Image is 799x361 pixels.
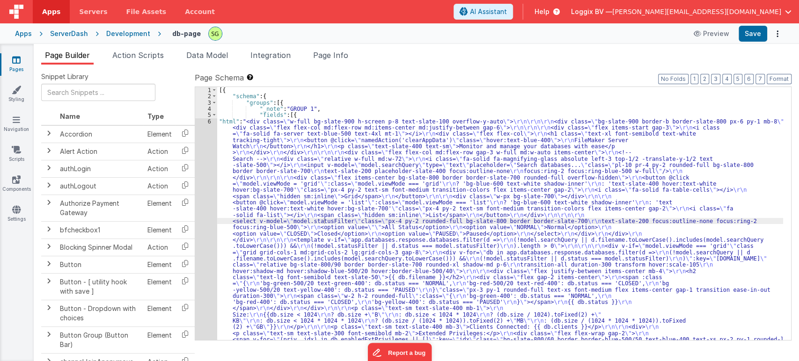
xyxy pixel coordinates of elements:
span: Snippet Library [41,72,88,81]
td: Action [144,177,176,195]
button: Format [767,74,792,84]
td: Action [144,143,176,160]
span: [PERSON_NAME][EMAIL_ADDRESS][DOMAIN_NAME] [612,7,781,16]
input: Search Snippets ... [41,84,155,101]
span: Page Schema [195,72,244,83]
img: 497ae24fd84173162a2d7363e3b2f127 [209,27,222,40]
div: ServerDash [50,29,88,38]
div: Development [106,29,150,38]
span: Type [147,112,164,120]
span: Integration [250,51,291,60]
td: Element [144,221,176,238]
button: Options [771,27,784,40]
td: Button - Dropdown with choices [56,300,144,326]
button: 3 [711,74,720,84]
td: Action [144,238,176,256]
td: authLogout [56,177,144,195]
span: Action Scripts [112,51,164,60]
span: Apps [42,7,60,16]
td: Button [56,256,144,273]
button: Preview [688,26,735,41]
td: Element [144,195,176,221]
td: Button - [ utility hook with save ] [56,273,144,300]
span: File Assets [126,7,167,16]
button: Loggix BV — [PERSON_NAME][EMAIL_ADDRESS][DOMAIN_NAME] [571,7,792,16]
td: Authorize Payment Gateway [56,195,144,221]
div: 5 [195,112,217,118]
button: 5 [733,74,742,84]
td: Element [144,125,176,143]
div: 1 [195,87,217,93]
td: Element [144,256,176,273]
td: Element [144,273,176,300]
span: Servers [79,7,107,16]
button: 7 [755,74,765,84]
button: AI Assistant [454,4,513,20]
div: Apps [15,29,32,38]
span: Data Model [186,51,228,60]
td: Blocking Spinner Modal [56,238,144,256]
button: No Folds [658,74,689,84]
td: Button Group (Button Bar) [56,326,144,353]
td: Element [144,326,176,353]
span: Page Info [313,51,348,60]
span: Name [60,112,80,120]
span: Loggix BV — [571,7,612,16]
td: Action [144,160,176,177]
button: 4 [722,74,732,84]
div: 3 [195,100,217,106]
button: 1 [690,74,698,84]
td: Accordion [56,125,144,143]
span: Help [535,7,550,16]
div: 2 [195,93,217,99]
td: authLogin [56,160,144,177]
h4: db-page [172,30,201,37]
button: 2 [700,74,709,84]
div: 4 [195,106,217,112]
td: Alert Action [56,143,144,160]
span: Page Builder [45,51,90,60]
td: Element [144,300,176,326]
button: 6 [744,74,754,84]
span: AI Assistant [470,7,507,16]
button: Save [739,26,767,42]
td: bfcheckbox1 [56,221,144,238]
